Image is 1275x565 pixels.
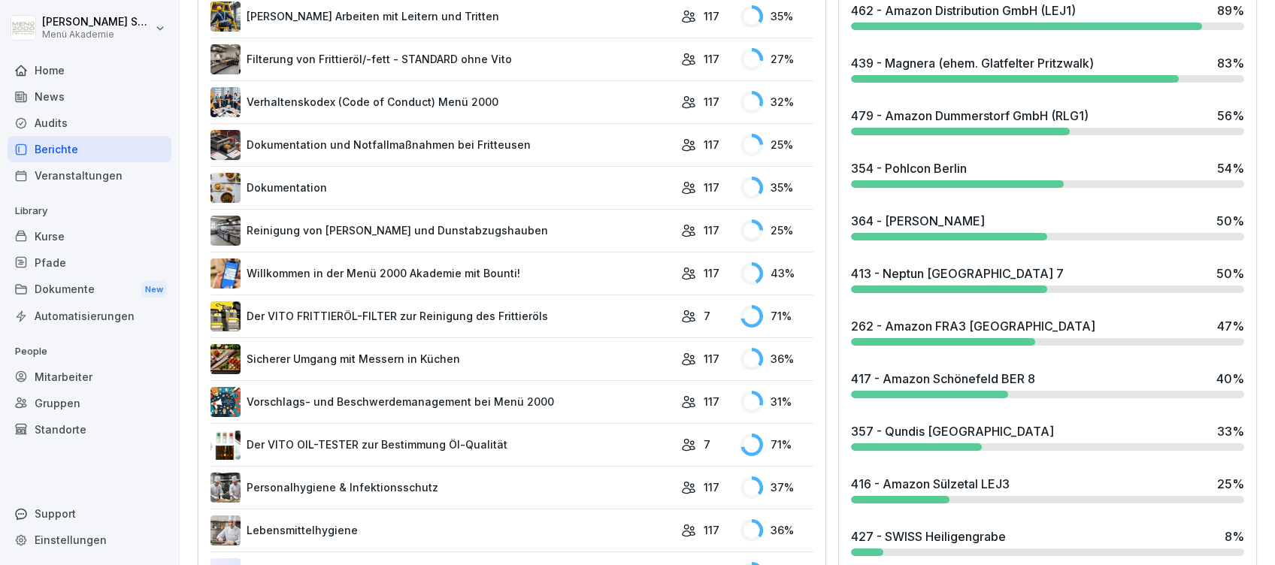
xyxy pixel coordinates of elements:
[210,473,674,503] a: Personalhygiene & Infektionsschutz
[210,515,241,545] img: jz0fz12u36edh1e04itkdbcq.png
[210,173,241,203] img: jg117puhp44y4en97z3zv7dk.png
[740,476,813,499] div: 37 %
[8,249,171,276] a: Pfade
[1225,527,1244,545] div: 8 %
[845,311,1250,352] a: 262 - Amazon FRA3 [GEOGRAPHIC_DATA]47%
[704,94,719,110] p: 117
[1216,370,1244,388] div: 40 %
[851,527,1006,545] div: 427 - SWISS Heiligengrabe
[845,258,1250,299] a: 413 - Neptun [GEOGRAPHIC_DATA] 750%
[8,527,171,553] a: Einstellungen
[704,222,719,238] p: 117
[740,134,813,156] div: 25 %
[851,475,1010,493] div: 416 - Amazon Sülzetal LEJ3
[210,216,674,246] a: Reinigung von [PERSON_NAME] und Dunstabzugshauben
[8,223,171,249] a: Kurse
[704,522,719,538] p: 117
[740,177,813,199] div: 35 %
[8,276,171,304] div: Dokumente
[851,159,967,177] div: 354 - Pohlcon Berlin
[704,8,719,24] p: 117
[210,173,674,203] a: Dokumentation
[8,340,171,364] p: People
[851,212,985,230] div: 364 - [PERSON_NAME]
[210,515,674,545] a: Lebensmittelhygiene
[210,44,674,74] a: Filterung von Frittieröl/-fett - STANDARD ohne Vito
[210,130,241,160] img: t30obnioake0y3p0okzoia1o.png
[1217,2,1244,20] div: 89 %
[740,305,813,328] div: 71 %
[1217,317,1244,335] div: 47 %
[1216,212,1244,230] div: 50 %
[8,390,171,416] a: Gruppen
[210,44,241,74] img: lnrteyew03wyeg2dvomajll7.png
[740,48,813,71] div: 27 %
[851,317,1095,335] div: 262 - Amazon FRA3 [GEOGRAPHIC_DATA]
[42,29,152,40] p: Menü Akademie
[210,2,674,32] a: [PERSON_NAME] Arbeiten mit Leitern und Tritten
[8,416,171,443] a: Standorte
[210,473,241,503] img: tq1iwfpjw7gb8q143pboqzza.png
[1217,107,1244,125] div: 56 %
[141,281,167,298] div: New
[8,57,171,83] a: Home
[42,16,152,29] p: [PERSON_NAME] Schülzke
[740,262,813,285] div: 43 %
[210,2,241,32] img: v7bxruicv7vvt4ltkcopmkzf.png
[851,264,1064,282] div: 413 - Neptun [GEOGRAPHIC_DATA] 7
[845,206,1250,246] a: 364 - [PERSON_NAME]50%
[740,5,813,28] div: 35 %
[1216,264,1244,282] div: 50 %
[210,301,241,331] img: lxawnajjsce9vyoprlfqagnf.png
[845,364,1250,404] a: 417 - Amazon Schönefeld BER 840%
[210,430,674,460] a: Der VITO OIL-TESTER zur Bestimmung Öl-Qualität
[740,348,813,370] div: 36 %
[845,101,1250,141] a: 479 - Amazon Dummerstorf GmbH (RLG1)56%
[704,180,719,195] p: 117
[210,216,241,246] img: mfnj94a6vgl4cypi86l5ezmw.png
[1217,159,1244,177] div: 54 %
[704,479,719,495] p: 117
[704,137,719,153] p: 117
[845,521,1250,562] a: 427 - SWISS Heiligengrabe8%
[845,153,1250,194] a: 354 - Pohlcon Berlin54%
[845,48,1250,89] a: 439 - Magnera (ehem. Glatfelter Pritzwalk)83%
[210,301,674,331] a: Der VITO FRITTIERÖL-FILTER zur Reinigung des Frittieröls
[704,308,710,324] p: 7
[704,394,719,409] p: 117
[851,107,1089,125] div: 479 - Amazon Dummerstorf GmbH (RLG1)
[8,136,171,162] a: Berichte
[740,519,813,542] div: 36 %
[210,344,674,374] a: Sicherer Umgang mit Messern in Küchen
[851,2,1076,20] div: 462 - Amazon Distribution GmbH (LEJ1)
[1217,422,1244,440] div: 33 %
[210,130,674,160] a: Dokumentation und Notfallmaßnahmen bei Fritteusen
[1217,475,1244,493] div: 25 %
[8,500,171,527] div: Support
[8,83,171,110] a: News
[8,199,171,223] p: Library
[851,370,1035,388] div: 417 - Amazon Schönefeld BER 8
[845,416,1250,457] a: 357 - Qundis [GEOGRAPHIC_DATA]33%
[740,434,813,456] div: 71 %
[1217,54,1244,72] div: 83 %
[704,351,719,367] p: 117
[8,364,171,390] a: Mitarbeiter
[210,258,674,289] a: Willkommen in der Menü 2000 Akademie mit Bounti!
[8,162,171,189] a: Veranstaltungen
[851,422,1054,440] div: 357 - Qundis [GEOGRAPHIC_DATA]
[8,303,171,329] div: Automatisierungen
[8,276,171,304] a: DokumenteNew
[704,437,710,452] p: 7
[851,54,1094,72] div: 439 - Magnera (ehem. Glatfelter Pritzwalk)
[210,387,674,417] a: Vorschlags- und Beschwerdemanagement bei Menü 2000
